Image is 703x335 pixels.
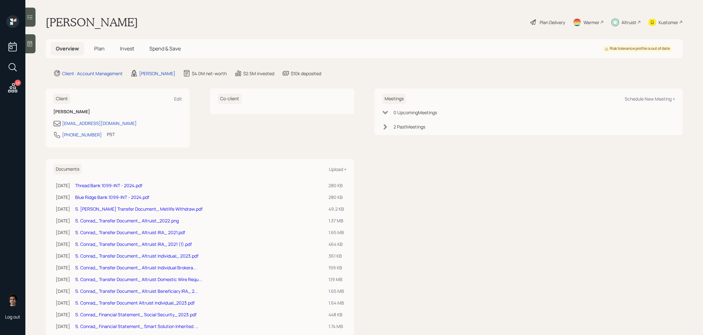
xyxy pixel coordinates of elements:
[75,253,199,259] a: S. Conrad_ Transfer Document_ Altruist Individual_ 2023.pdf
[6,293,19,306] img: harrison-schaefer-headshot-2.png
[329,253,344,259] div: 361 KB
[53,164,82,174] h6: Documents
[329,229,344,236] div: 1.65 MB
[75,300,195,306] a: S. Conrad_ Transfer Document Altruist Individual_2023.pdf
[107,131,115,138] div: PST
[243,70,274,77] div: $2.5M invested
[53,109,182,115] h6: [PERSON_NAME]
[56,253,70,259] div: [DATE]
[56,45,79,52] span: Overview
[75,241,192,247] a: S. Conrad_ Transfer Document_ Altruist IRA_ 2021 (1).pdf
[62,131,102,138] div: [PHONE_NUMBER]
[139,70,175,77] div: [PERSON_NAME]
[56,299,70,306] div: [DATE]
[174,96,182,102] div: Edit
[394,109,437,116] div: 0 Upcoming Meeting s
[329,166,347,172] div: Upload +
[291,70,321,77] div: $10k deposited
[56,229,70,236] div: [DATE]
[149,45,181,52] span: Spend & Save
[56,264,70,271] div: [DATE]
[329,217,344,224] div: 1.37 MB
[329,206,344,212] div: 49.2 KB
[329,288,344,294] div: 1.65 MB
[540,19,565,26] div: Plan Delivery
[94,45,105,52] span: Plan
[75,265,197,271] a: S. Conrad_ Transfer Document_ Altruist Individual Brokera...
[329,182,344,189] div: 280 KB
[75,323,198,329] a: S. Conrad_ Financial Statement_ Smart Solution Inherited ...
[56,288,70,294] div: [DATE]
[56,241,70,247] div: [DATE]
[75,218,179,224] a: S. Conrad_ Transfer Document_ Altruist_2022.png
[75,288,198,294] a: S. Conrad_ Transfer Document_ Altruist Beneficiary IRA_ 2...
[56,276,70,283] div: [DATE]
[75,229,185,235] a: S. Conrad_ Transfer Document_ Altruist IRA_ 2021.pdf
[329,299,344,306] div: 1.64 MB
[625,96,675,102] div: Schedule New Meeting +
[329,276,344,283] div: 1.19 MB
[329,264,344,271] div: 199 KB
[192,70,227,77] div: $4.0M net-worth
[382,94,406,104] h6: Meetings
[75,182,142,188] a: Thread Bank 1099-INT - 2024.pdf
[605,46,670,51] div: Risk tolerance profile is out of date
[120,45,134,52] span: Invest
[75,276,202,282] a: S. Conrad_ Transfer Document_ Altruist Domestic Wire Requ...
[659,19,678,26] div: Kustomer
[329,311,344,318] div: 448 KB
[394,123,425,130] div: 2 Past Meeting s
[75,206,203,212] a: S. [PERSON_NAME] Transfer Document_ Metlife Withdraw.pdf
[62,70,123,77] div: Client · Account Management
[329,194,344,200] div: 280 KB
[53,94,70,104] h6: Client
[622,19,636,26] div: Altruist
[56,311,70,318] div: [DATE]
[46,15,138,29] h1: [PERSON_NAME]
[56,182,70,189] div: [DATE]
[329,323,344,330] div: 1.74 MB
[56,217,70,224] div: [DATE]
[75,194,149,200] a: Blue Ridge Bank 1099-INT - 2024.pdf
[75,312,197,318] a: S. Conrad_ Financial Statement_ Social Security_ 2023.pdf
[329,241,344,247] div: 464 KB
[5,314,20,320] div: Log out
[583,19,599,26] div: Warmer
[56,194,70,200] div: [DATE]
[56,323,70,330] div: [DATE]
[62,120,137,127] div: [EMAIL_ADDRESS][DOMAIN_NAME]
[56,206,70,212] div: [DATE]
[218,94,242,104] h6: Co-client
[15,80,21,86] div: 23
